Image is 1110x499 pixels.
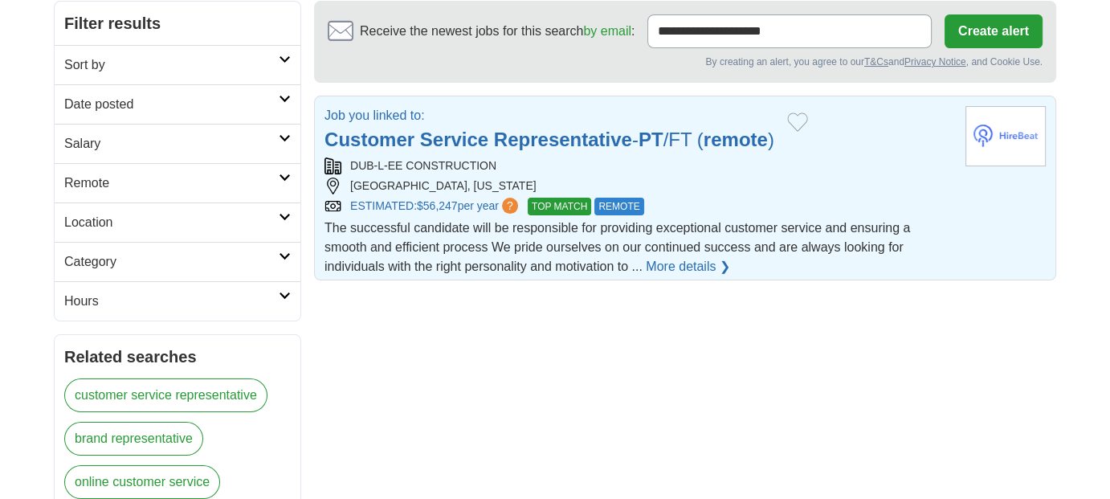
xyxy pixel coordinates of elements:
h2: Related searches [64,345,291,369]
h2: Location [64,213,279,232]
strong: remote [704,129,768,150]
h2: Sort by [64,55,279,75]
a: Category [55,242,300,281]
strong: PT [639,129,663,150]
h2: Filter results [55,2,300,45]
img: Company logo [965,106,1046,166]
h2: Hours [64,292,279,311]
span: ? [502,198,518,214]
button: Add to favorite jobs [787,112,808,132]
a: Hours [55,281,300,321]
a: Customer Service Representative-PT/FT (remote) [324,129,774,150]
h2: Remote [64,174,279,193]
div: [GEOGRAPHIC_DATA], [US_STATE] [324,178,953,194]
strong: Representative [494,129,632,150]
a: Sort by [55,45,300,84]
a: ESTIMATED:$56,247per year? [350,198,521,215]
p: Job you linked to: [324,106,774,125]
a: Location [55,202,300,242]
a: More details ❯ [646,257,730,276]
a: customer service representative [64,378,267,412]
a: T&Cs [864,56,888,67]
div: DUB-L-EE CONSTRUCTION [324,157,953,174]
h2: Salary [64,134,279,153]
h2: Category [64,252,279,272]
span: TOP MATCH [528,198,591,215]
button: Create alert [945,14,1043,48]
a: online customer service [64,465,220,499]
a: Privacy Notice [904,56,966,67]
a: by email [583,24,631,38]
a: brand representative [64,422,203,456]
a: Remote [55,163,300,202]
span: REMOTE [594,198,643,215]
span: Receive the newest jobs for this search : [360,22,635,41]
span: $56,247 [417,199,458,212]
div: By creating an alert, you agree to our and , and Cookie Use. [328,55,1043,69]
h2: Date posted [64,95,279,114]
a: Salary [55,124,300,163]
span: The successful candidate will be responsible for providing exceptional customer service and ensur... [324,221,910,273]
a: Date posted [55,84,300,124]
strong: Customer [324,129,414,150]
strong: Service [420,129,488,150]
